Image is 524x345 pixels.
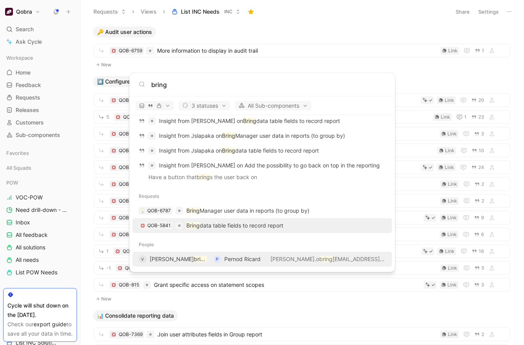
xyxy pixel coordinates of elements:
img: 💢 [140,223,145,228]
span: [EMAIL_ADDRESS][DOMAIN_NAME] [333,256,424,262]
p: Have a button that s the user back on [135,172,390,184]
p: Insight from [PERSON_NAME] on data table fields to record report [159,116,340,126]
div: V [139,255,147,263]
mark: Bring [222,132,235,139]
button: 3 statuses [179,101,230,110]
mark: Bring [186,207,200,214]
div: P [213,255,221,263]
mark: Bring [243,117,256,124]
button: All Sub-components [235,101,311,110]
img: 💡 [140,208,145,213]
a: Insight from Jslapaka onBringManager user data in reports (to group by) [132,128,392,143]
button: V[PERSON_NAME]bringPPernod Ricard[PERSON_NAME].obring[EMAIL_ADDRESS][DOMAIN_NAME] [132,252,392,267]
div: Requests [129,189,395,203]
div: People [129,238,395,252]
a: Insight from Jslapaka onBringdata table fields to record report [132,143,392,158]
mark: Bring [222,147,235,154]
mark: Bring [186,222,200,229]
p: Insight from Jslapaka on Manager user data in reports (to group by) [159,131,345,140]
span: 3 statuses [182,101,227,110]
a: 💢QOB-5841Bringdata table fields to record report [132,218,392,233]
a: Insight from [PERSON_NAME] onBringdata table fields to record report [132,114,392,128]
div: QOB-6787 [147,207,171,215]
p: Insight from Jslapaka on data table fields to record report [159,146,319,155]
div: QOB-5841 [147,222,171,229]
span: [PERSON_NAME] [150,256,194,262]
span: All Sub-components [238,101,308,110]
input: Type a command or search anything [151,80,386,89]
p: Manager user data in reports (to group by) [186,206,309,215]
span: [PERSON_NAME].o [270,256,319,262]
a: Insight from [PERSON_NAME] on Add the possibility to go back on top in the reportingHave a button... [132,158,392,185]
span: Pernod Ricard [224,256,261,262]
mark: bring [319,256,333,262]
span: Insight from [PERSON_NAME] on Add the possibility to go back on top in the reporting [159,162,380,169]
p: data table fields to record report [186,221,283,230]
mark: bring [194,256,207,262]
a: 💡QOB-6787BringManager user data in reports (to group by) [132,203,392,218]
mark: bring [197,174,210,180]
